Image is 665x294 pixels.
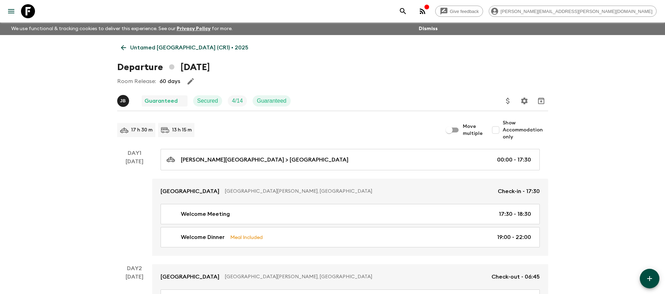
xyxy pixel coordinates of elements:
[228,95,247,107] div: Trip Fill
[117,41,252,55] a: Untamed [GEOGRAPHIC_DATA] (CR1) • 2025
[498,187,540,196] p: Check-in - 17:30
[225,188,492,195] p: [GEOGRAPHIC_DATA][PERSON_NAME], [GEOGRAPHIC_DATA]
[161,204,540,224] a: Welcome Meeting17:30 - 18:30
[4,4,18,18] button: menu
[517,94,531,108] button: Settings
[144,97,178,105] p: Guaranteed
[501,94,515,108] button: Update Price, Early Bird Discount and Costs
[491,273,540,281] p: Check-out - 06:45
[117,60,210,74] h1: Departure [DATE]
[489,6,657,17] div: [PERSON_NAME][EMAIL_ADDRESS][PERSON_NAME][DOMAIN_NAME]
[497,9,656,14] span: [PERSON_NAME][EMAIL_ADDRESS][PERSON_NAME][DOMAIN_NAME]
[130,43,248,52] p: Untamed [GEOGRAPHIC_DATA] (CR1) • 2025
[161,187,219,196] p: [GEOGRAPHIC_DATA]
[120,98,126,104] p: J B
[197,97,218,105] p: Secured
[117,95,130,107] button: JB
[463,123,483,137] span: Move multiple
[181,233,225,241] p: Welcome Dinner
[8,22,235,35] p: We use functional & tracking cookies to deliver this experience. See our for more.
[503,119,548,141] span: Show Accommodation only
[225,273,486,280] p: [GEOGRAPHIC_DATA][PERSON_NAME], [GEOGRAPHIC_DATA]
[257,97,286,105] p: Guaranteed
[117,97,130,103] span: Joe Bernini
[117,149,152,157] p: Day 1
[499,210,531,218] p: 17:30 - 18:30
[172,127,192,134] p: 13 h 15 m
[161,273,219,281] p: [GEOGRAPHIC_DATA]
[117,77,156,86] p: Room Release:
[230,233,263,241] p: Meal Included
[497,156,531,164] p: 00:00 - 17:30
[152,264,548,289] a: [GEOGRAPHIC_DATA][GEOGRAPHIC_DATA][PERSON_NAME], [GEOGRAPHIC_DATA]Check-out - 06:45
[181,156,348,164] p: [PERSON_NAME][GEOGRAPHIC_DATA] > [GEOGRAPHIC_DATA]
[435,6,483,17] a: Give feedback
[193,95,222,107] div: Secured
[160,77,180,86] p: 60 days
[126,157,143,256] div: [DATE]
[396,4,410,18] button: search adventures
[152,179,548,204] a: [GEOGRAPHIC_DATA][GEOGRAPHIC_DATA][PERSON_NAME], [GEOGRAPHIC_DATA]Check-in - 17:30
[161,227,540,247] a: Welcome DinnerMeal Included19:00 - 22:00
[417,24,439,34] button: Dismiss
[232,97,243,105] p: 4 / 14
[161,149,540,170] a: [PERSON_NAME][GEOGRAPHIC_DATA] > [GEOGRAPHIC_DATA]00:00 - 17:30
[497,233,531,241] p: 19:00 - 22:00
[177,26,211,31] a: Privacy Policy
[117,264,152,273] p: Day 2
[446,9,483,14] span: Give feedback
[131,127,153,134] p: 17 h 30 m
[534,94,548,108] button: Archive (Completed, Cancelled or Unsynced Departures only)
[181,210,230,218] p: Welcome Meeting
